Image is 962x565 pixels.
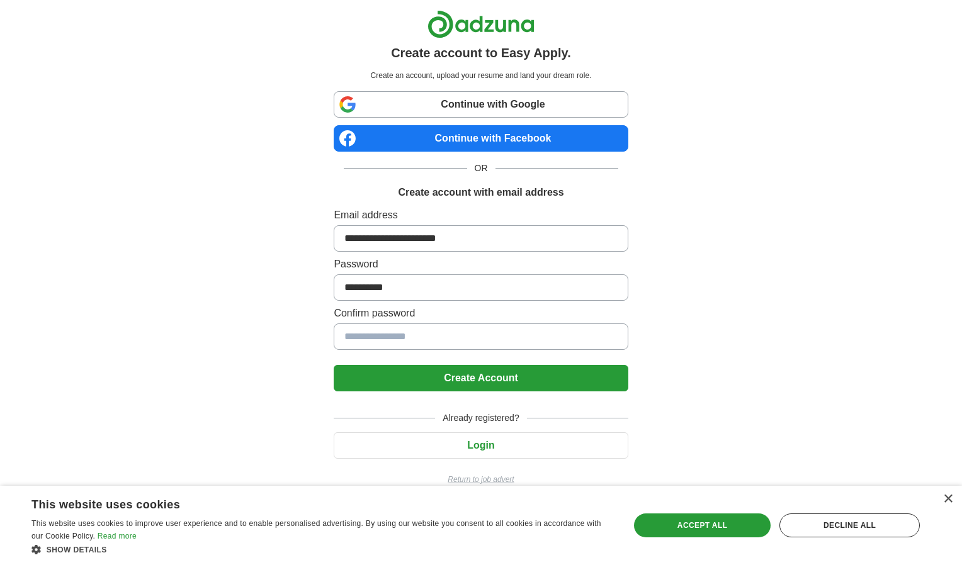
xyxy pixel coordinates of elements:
a: Continue with Google [334,91,628,118]
div: Decline all [779,513,920,537]
div: Accept all [634,513,771,537]
h1: Create account to Easy Apply. [391,43,571,62]
a: Continue with Facebook [334,125,628,152]
h1: Create account with email address [398,185,563,200]
span: Already registered? [435,411,526,425]
div: This website uses cookies [31,493,580,512]
button: Login [334,432,628,459]
a: Login [334,440,628,450]
div: Close [943,495,953,504]
a: Read more, opens a new window [98,532,137,540]
span: OR [467,162,495,175]
div: Show details [31,543,612,556]
button: Create Account [334,365,628,391]
p: Create an account, upload your resume and land your dream role. [336,70,625,81]
img: Adzuna logo [427,10,535,38]
label: Password [334,257,628,272]
span: Show details [47,545,107,554]
label: Confirm password [334,306,628,321]
span: This website uses cookies to improve user experience and to enable personalised advertising. By u... [31,519,601,540]
label: Email address [334,208,628,223]
a: Return to job advert [334,474,628,485]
